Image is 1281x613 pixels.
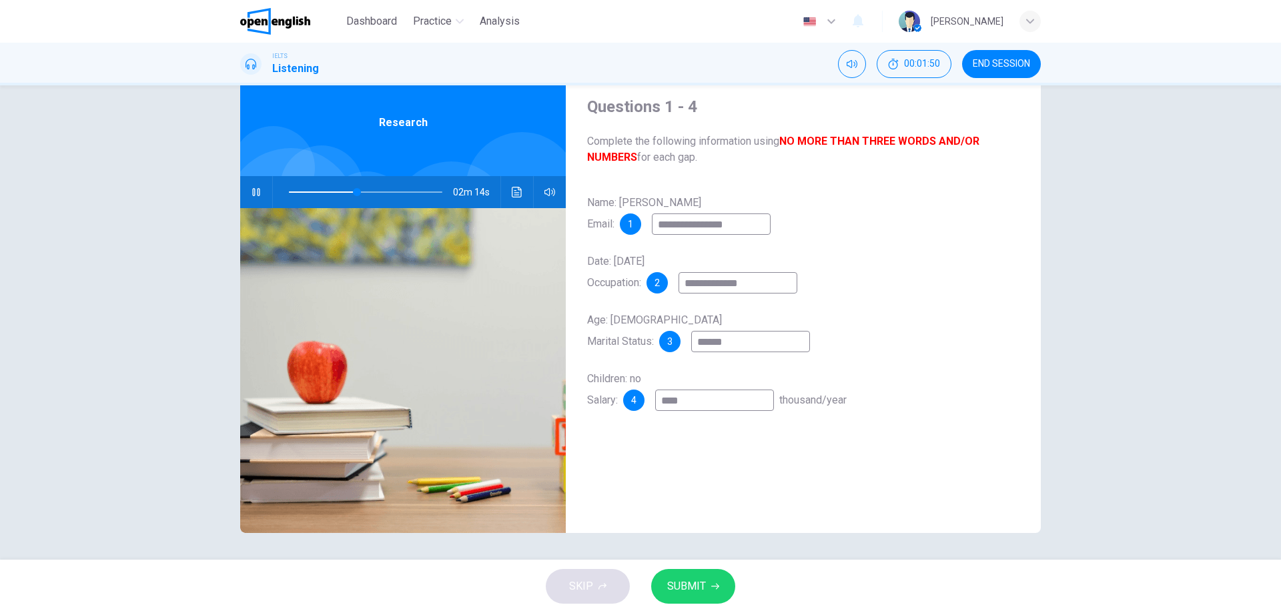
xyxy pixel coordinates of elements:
button: END SESSION [962,50,1041,78]
h4: Questions 1 - 4 [587,96,1019,117]
button: Analysis [474,9,525,33]
span: Research [379,115,428,131]
span: 1 [628,219,633,229]
a: OpenEnglish logo [240,8,341,35]
h1: Listening [272,61,319,77]
img: Research [240,208,566,533]
span: Age: [DEMOGRAPHIC_DATA] Marital Status: [587,314,722,348]
span: 2 [655,278,660,287]
span: Dashboard [346,13,397,29]
div: Mute [838,50,866,78]
span: Date: [DATE] Occupation: [587,255,645,289]
button: SUBMIT [651,569,735,604]
button: Practice [408,9,469,33]
span: 00:01:50 [904,59,940,69]
span: IELTS [272,51,288,61]
span: Analysis [480,13,520,29]
img: Profile picture [899,11,920,32]
b: NO MORE THAN THREE WORDS AND/OR NUMBERS [587,135,979,163]
span: Name: [PERSON_NAME] Email: [587,196,701,230]
span: 3 [667,337,673,346]
span: SUBMIT [667,577,706,596]
div: Hide [877,50,951,78]
span: Complete the following information using for each gap. [587,133,1019,165]
img: en [801,17,818,27]
button: Dashboard [341,9,402,33]
span: Children: no Salary: [587,372,641,406]
button: Click to see the audio transcription [506,176,528,208]
span: 4 [631,396,636,405]
div: [PERSON_NAME] [931,13,1003,29]
span: 02m 14s [453,176,500,208]
span: thousand/year [779,394,847,406]
img: OpenEnglish logo [240,8,310,35]
button: 00:01:50 [877,50,951,78]
span: Practice [413,13,452,29]
span: END SESSION [973,59,1030,69]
